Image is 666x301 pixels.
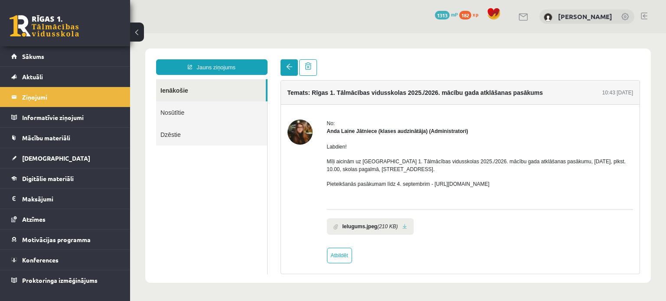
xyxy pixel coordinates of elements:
[11,209,119,229] a: Atzīmes
[11,67,119,87] a: Aktuāli
[435,11,450,19] span: 1313
[451,11,458,18] span: mP
[11,168,119,188] a: Digitālie materiāli
[22,134,70,142] span: Mācību materiāli
[11,250,119,270] a: Konferences
[11,270,119,290] a: Proktoringa izmēģinājums
[11,107,119,127] a: Informatīvie ziņojumi
[11,46,119,66] a: Sākums
[247,189,268,197] i: (210 KB)
[558,12,612,21] a: [PERSON_NAME]
[197,86,503,94] div: No:
[459,11,483,18] a: 182 xp
[11,189,119,209] a: Maksājumi
[544,13,552,22] img: Gustavs Ivansons
[22,236,91,243] span: Motivācijas programma
[22,73,43,81] span: Aktuāli
[197,110,503,117] p: Labdien!
[197,95,338,101] strong: Anda Laine Jātniece (klases audzinātāja) (Administratori)
[22,189,119,209] legend: Maksājumi
[459,11,471,19] span: 182
[11,87,119,107] a: Ziņojumi
[22,154,90,162] span: [DEMOGRAPHIC_DATA]
[22,256,59,264] span: Konferences
[11,128,119,148] a: Mācību materiāli
[22,52,44,60] span: Sākums
[197,124,503,140] p: Mīļi aicinām uz [GEOGRAPHIC_DATA] 1. Tālmācības vidusskolas 2025./2026. mācību gada atklāšanas pa...
[22,87,119,107] legend: Ziņojumi
[10,15,79,37] a: Rīgas 1. Tālmācības vidusskola
[22,276,98,284] span: Proktoringa izmēģinājums
[212,189,248,197] b: Ielugums.jpeg
[26,46,136,68] a: Ienākošie
[435,11,458,18] a: 1313 mP
[22,107,119,127] legend: Informatīvie ziņojumi
[157,56,413,63] h4: Temats: Rīgas 1. Tālmācības vidusskolas 2025./2026. mācību gada atklāšanas pasākums
[157,86,183,111] img: Anda Laine Jātniece (klases audzinātāja)
[472,55,503,63] div: 10:43 [DATE]
[11,148,119,168] a: [DEMOGRAPHIC_DATA]
[26,68,137,90] a: Nosūtītie
[22,175,74,182] span: Digitālie materiāli
[11,230,119,249] a: Motivācijas programma
[197,214,222,230] a: Atbildēt
[473,11,478,18] span: xp
[22,215,46,223] span: Atzīmes
[26,26,137,42] a: Jauns ziņojums
[26,90,137,112] a: Dzēstie
[197,147,503,155] p: Pieteikšanās pasākumam līdz 4. septembrim - [URL][DOMAIN_NAME]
